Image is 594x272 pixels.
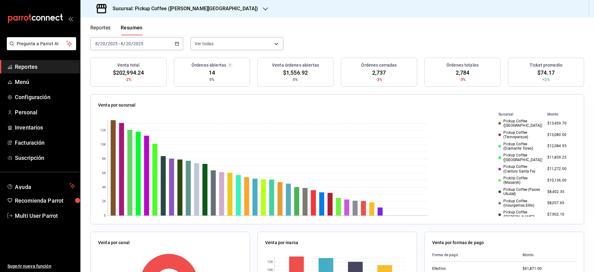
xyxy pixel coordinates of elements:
[498,153,542,162] div: Pickup Coffee ([GEOGRAPHIC_DATA])
[15,138,75,147] span: Facturación
[498,165,542,173] div: Pickup Coffee (Century Santa Fe)
[265,239,298,246] p: Venta por marca
[446,62,479,68] h3: Órdenes totales
[120,41,123,46] input: --
[542,77,549,82] span: +2%
[102,186,106,189] text: 4K
[125,77,131,82] span: -2%
[15,78,75,86] span: Menú
[432,248,518,262] th: Forma de pago
[537,68,555,77] span: $74.17
[90,25,111,35] button: Reportes
[107,41,118,46] input: ----
[372,68,386,77] span: 2,737
[498,119,542,128] div: Pickup Coffee ([GEOGRAPHIC_DATA])
[7,263,75,270] span: Sugerir nueva función
[100,129,106,132] text: 12K
[15,154,75,162] span: Suscripción
[133,41,144,46] input: ----
[545,198,576,209] td: $8,057.65
[498,187,542,196] div: Pickup Coffee (Paseo UNAM)
[15,182,67,190] span: Ayuda
[267,261,273,264] text: 12K
[104,214,106,217] text: 0
[498,210,542,219] div: Pickup Coffee ([PERSON_NAME])
[432,239,484,246] p: Venta por formas de pago
[126,41,131,46] input: --
[545,175,576,186] td: $10,136.00
[15,63,75,71] span: Reportes
[545,209,576,220] td: $7,902.10
[283,68,308,77] span: $1,556.92
[15,196,75,205] span: Recomienda Parrot
[102,172,106,175] text: 6K
[545,186,576,198] td: $8,402.35
[15,108,75,116] span: Personal
[498,130,542,139] div: Pickup Coffee (Tecnoparque)
[545,163,576,175] td: $11,272.00
[545,129,576,141] td: $13,080.00
[68,16,73,21] button: open_drawer_menu
[489,111,544,118] th: Sucursal
[118,41,120,46] span: -
[15,123,75,132] span: Inventarios
[113,68,144,77] span: $202,994.24
[272,62,319,68] h3: Venta órdenes abiertas
[545,111,576,118] th: Monto
[523,266,576,271] div: $61,871.00
[192,62,226,68] h3: Órdenes abiertas
[108,5,258,12] h3: Sucursal: Pickup Coffee ([PERSON_NAME][GEOGRAPHIC_DATA])
[518,248,576,262] th: Monto
[209,77,214,82] span: 0%
[459,77,466,82] span: -3%
[361,62,397,68] h3: Órdenes cerradas
[267,269,273,272] text: 10K
[131,41,133,46] span: /
[530,62,562,68] h3: Ticket promedio
[545,141,576,152] td: $12,084.95
[432,266,494,271] div: Efectivo
[209,68,215,77] span: 14
[15,93,75,101] span: Configuración
[123,41,125,46] span: /
[90,25,143,35] div: navigation tabs
[100,143,106,147] text: 10K
[376,77,382,82] span: -3%
[498,142,542,151] div: Pickup Coffee (Diamante Toreo)
[7,37,76,50] button: Pregunta a Parrot AI
[545,118,576,129] td: $13,459.70
[105,41,107,46] span: /
[545,152,576,163] td: $11,859.25
[98,239,130,246] p: Venta por canal
[98,102,136,108] p: Venta por sucursal
[456,68,470,77] span: 2,784
[4,45,76,51] a: Pregunta a Parrot AI
[100,41,105,46] input: --
[121,25,143,35] button: Resumen
[195,41,213,47] span: Ver todas
[102,157,106,161] text: 8K
[17,41,67,47] span: Pregunta a Parrot AI
[15,212,75,220] span: Multi User Parrot
[498,176,542,185] div: PickUp Coffee (Masaryk)
[102,200,106,203] text: 2K
[293,77,298,82] span: 0%
[95,41,98,46] input: --
[498,199,542,208] div: Pickup Coffee (Insurgentes Elite)
[98,41,100,46] span: /
[117,62,140,68] h3: Venta total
